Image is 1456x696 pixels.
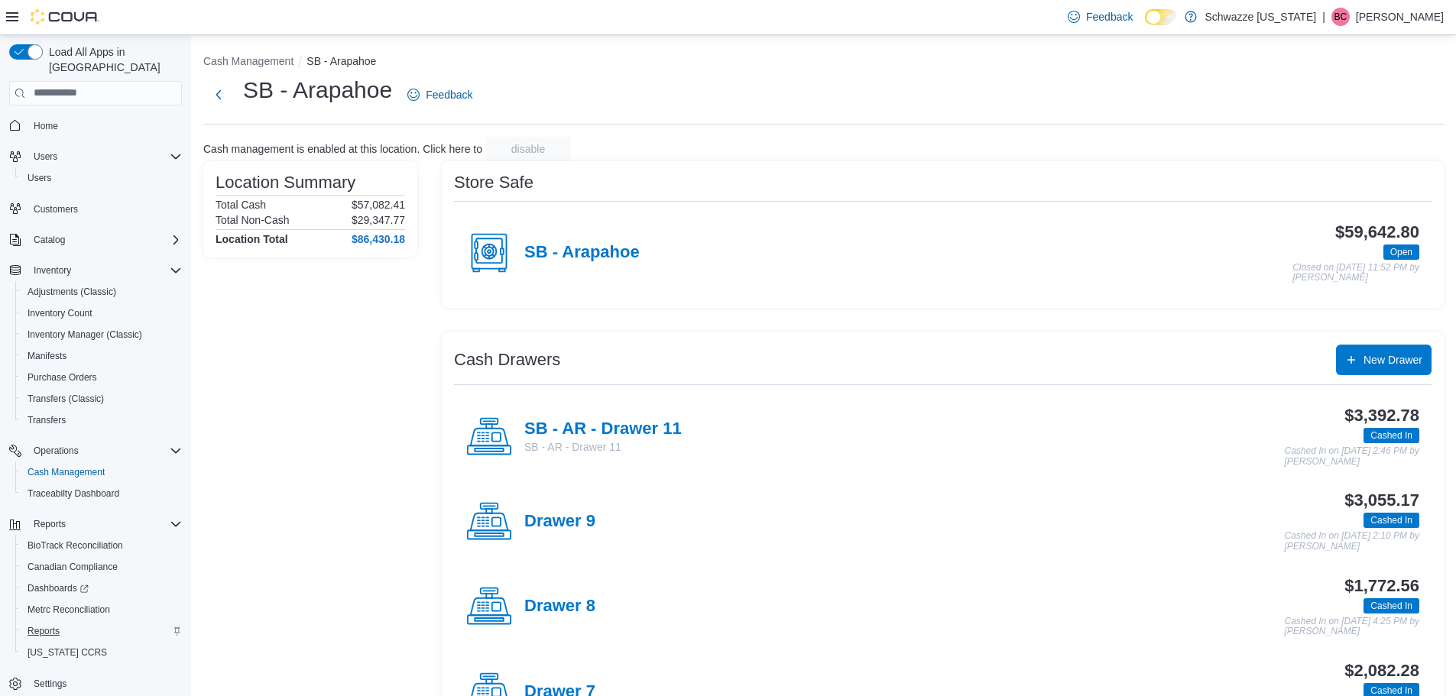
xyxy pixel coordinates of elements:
[21,304,99,322] a: Inventory Count
[34,120,58,132] span: Home
[28,604,110,616] span: Metrc Reconciliation
[28,117,64,135] a: Home
[21,283,182,301] span: Adjustments (Classic)
[15,167,188,189] button: Users
[15,578,188,599] a: Dashboards
[216,199,266,211] h6: Total Cash
[21,579,95,597] a: Dashboards
[1370,513,1412,527] span: Cashed In
[15,324,188,345] button: Inventory Manager (Classic)
[31,9,99,24] img: Cova
[1356,8,1444,26] p: [PERSON_NAME]
[21,169,182,187] span: Users
[1344,577,1419,595] h3: $1,772.56
[28,371,97,384] span: Purchase Orders
[15,599,188,620] button: Metrc Reconciliation
[28,539,123,552] span: BioTrack Reconciliation
[28,414,66,426] span: Transfers
[1284,531,1419,552] p: Cashed In on [DATE] 2:10 PM by [PERSON_NAME]
[1390,245,1412,259] span: Open
[28,674,182,693] span: Settings
[21,347,73,365] a: Manifests
[21,169,57,187] a: Users
[21,411,72,429] a: Transfers
[21,484,125,503] a: Traceabilty Dashboard
[28,307,92,319] span: Inventory Count
[28,231,182,249] span: Catalog
[28,329,142,341] span: Inventory Manager (Classic)
[28,286,116,298] span: Adjustments (Classic)
[454,351,560,369] h3: Cash Drawers
[28,172,51,184] span: Users
[524,419,682,439] h4: SB - AR - Drawer 11
[21,463,111,481] a: Cash Management
[524,243,640,263] h4: SB - Arapahoe
[34,518,66,530] span: Reports
[34,264,71,277] span: Inventory
[21,368,182,387] span: Purchase Orders
[34,445,79,457] span: Operations
[1364,352,1422,367] span: New Drawer
[352,233,405,245] h4: $86,430.18
[28,675,73,693] a: Settings
[43,44,182,75] span: Load All Apps in [GEOGRAPHIC_DATA]
[21,622,182,640] span: Reports
[3,260,188,281] button: Inventory
[15,388,188,410] button: Transfers (Classic)
[28,147,63,166] button: Users
[216,173,355,192] h3: Location Summary
[1364,598,1419,613] span: Cashed In
[306,55,376,67] button: SB - Arapahoe
[21,368,103,387] a: Purchase Orders
[203,143,482,155] p: Cash management is enabled at this location. Click here to
[426,87,472,102] span: Feedback
[28,561,118,573] span: Canadian Compliance
[401,79,478,110] a: Feedback
[21,304,182,322] span: Inventory Count
[21,622,66,640] a: Reports
[524,512,595,532] h4: Drawer 9
[28,231,71,249] button: Catalog
[15,483,188,504] button: Traceabilty Dashboard
[21,601,116,619] a: Metrc Reconciliation
[454,173,533,192] h3: Store Safe
[21,325,182,344] span: Inventory Manager (Classic)
[15,642,188,663] button: [US_STATE] CCRS
[15,367,188,388] button: Purchase Orders
[203,55,293,67] button: Cash Management
[511,141,545,157] span: disable
[1205,8,1316,26] p: Schwazze [US_STATE]
[15,345,188,367] button: Manifests
[34,678,66,690] span: Settings
[1322,8,1325,26] p: |
[21,558,124,576] a: Canadian Compliance
[21,558,182,576] span: Canadian Compliance
[28,582,89,594] span: Dashboards
[524,439,682,455] p: SB - AR - Drawer 11
[485,137,571,161] button: disable
[21,463,182,481] span: Cash Management
[28,350,66,362] span: Manifests
[1062,2,1139,32] a: Feedback
[28,393,104,405] span: Transfers (Classic)
[21,325,148,344] a: Inventory Manager (Classic)
[15,461,188,483] button: Cash Management
[243,75,392,105] h1: SB - Arapahoe
[1335,223,1419,241] h3: $59,642.80
[15,535,188,556] button: BioTrack Reconciliation
[34,151,57,163] span: Users
[21,601,182,619] span: Metrc Reconciliation
[28,625,60,637] span: Reports
[3,672,188,694] button: Settings
[21,643,113,662] a: [US_STATE] CCRS
[1086,9,1133,24] span: Feedback
[28,116,182,135] span: Home
[1364,428,1419,443] span: Cashed In
[28,646,107,659] span: [US_STATE] CCRS
[28,199,182,219] span: Customers
[1334,8,1347,26] span: BC
[1292,263,1419,283] p: Closed on [DATE] 11:52 PM by [PERSON_NAME]
[28,466,105,478] span: Cash Management
[21,579,182,597] span: Dashboards
[1336,345,1432,375] button: New Drawer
